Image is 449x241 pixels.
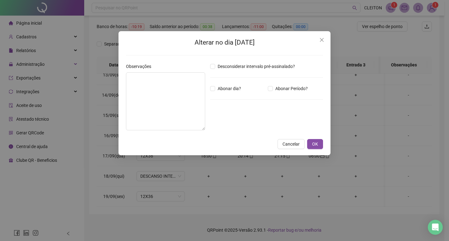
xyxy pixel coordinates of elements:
button: Cancelar [278,139,305,149]
span: Cancelar [282,141,300,147]
span: OK [312,141,318,147]
span: close [319,37,324,42]
h2: Alterar no dia [DATE] [126,37,323,48]
span: Abonar Período? [273,85,310,92]
div: Open Intercom Messenger [428,220,443,235]
button: OK [307,139,323,149]
button: Close [317,35,327,45]
span: Abonar dia? [215,85,244,92]
span: Desconsiderar intervalo pré-assinalado? [215,63,297,70]
label: Observações [126,63,155,70]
